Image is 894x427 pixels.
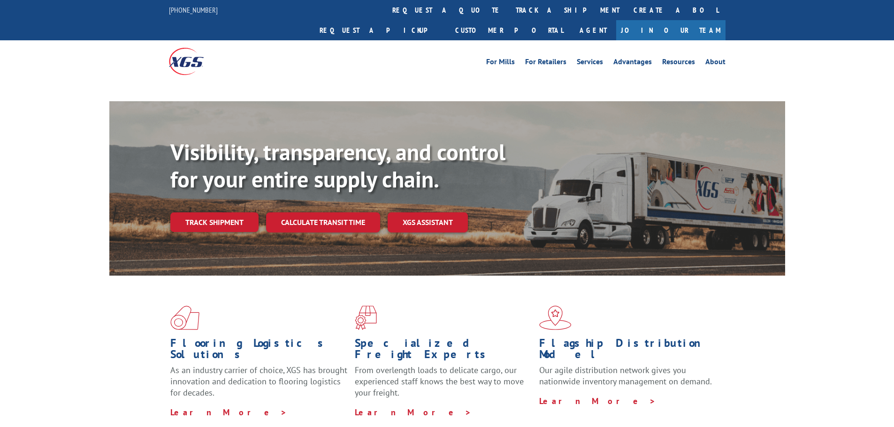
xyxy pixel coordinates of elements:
[355,407,472,418] a: Learn More >
[577,58,603,68] a: Services
[539,337,717,365] h1: Flagship Distribution Model
[570,20,616,40] a: Agent
[539,306,572,330] img: xgs-icon-flagship-distribution-model-red
[313,20,448,40] a: Request a pickup
[355,337,532,365] h1: Specialized Freight Experts
[170,306,199,330] img: xgs-icon-total-supply-chain-intelligence-red
[613,58,652,68] a: Advantages
[705,58,726,68] a: About
[486,58,515,68] a: For Mills
[170,407,287,418] a: Learn More >
[170,137,505,194] b: Visibility, transparency, and control for your entire supply chain.
[525,58,566,68] a: For Retailers
[355,306,377,330] img: xgs-icon-focused-on-flooring-red
[539,365,712,387] span: Our agile distribution network gives you nationwide inventory management on demand.
[355,365,532,406] p: From overlength loads to delicate cargo, our experienced staff knows the best way to move your fr...
[170,212,259,232] a: Track shipment
[662,58,695,68] a: Resources
[169,5,218,15] a: [PHONE_NUMBER]
[170,365,347,398] span: As an industry carrier of choice, XGS has brought innovation and dedication to flooring logistics...
[448,20,570,40] a: Customer Portal
[539,396,656,406] a: Learn More >
[616,20,726,40] a: Join Our Team
[266,212,380,232] a: Calculate transit time
[170,337,348,365] h1: Flooring Logistics Solutions
[388,212,468,232] a: XGS ASSISTANT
